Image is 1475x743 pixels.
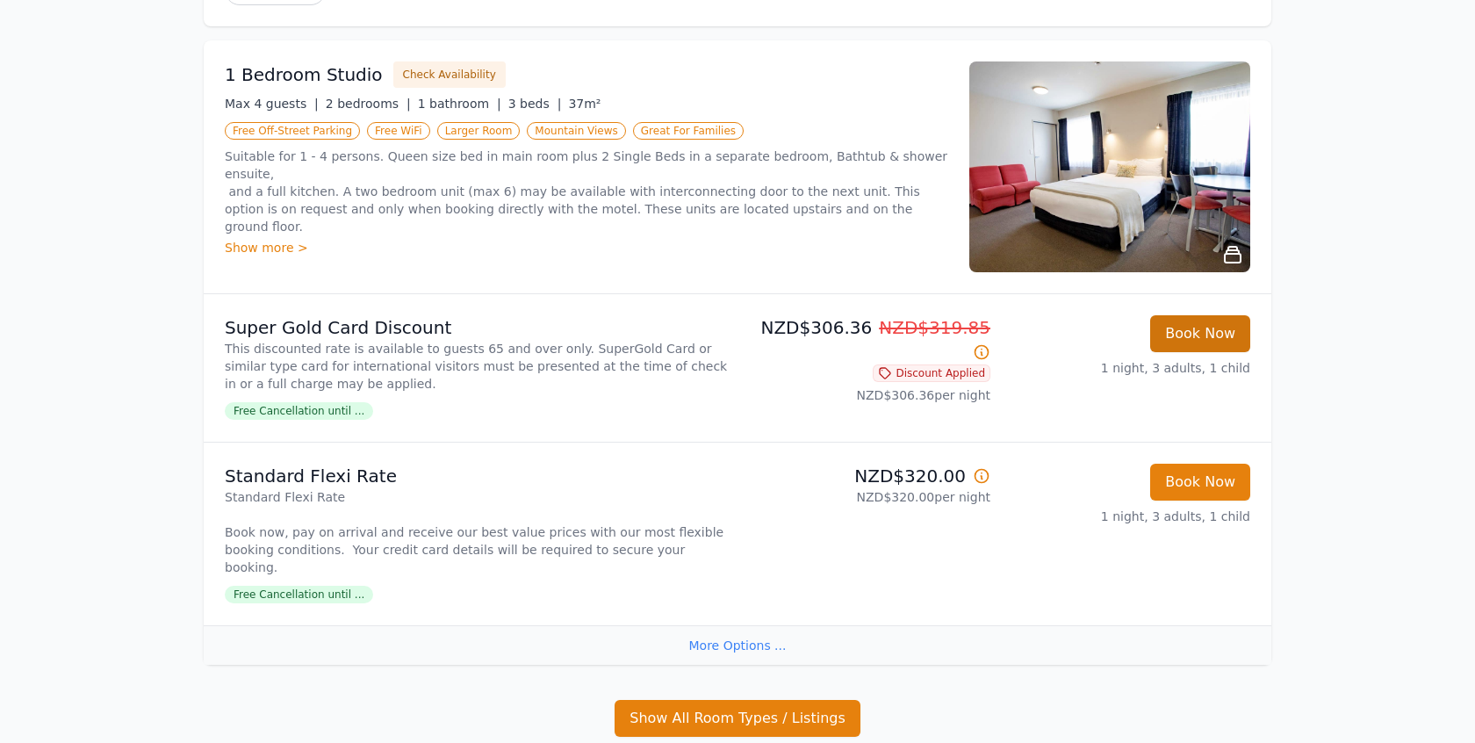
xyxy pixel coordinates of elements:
p: Standard Flexi Rate Book now, pay on arrival and receive our best value prices with our most flex... [225,488,730,576]
span: Great For Families [633,122,744,140]
button: Show All Room Types / Listings [615,700,860,737]
span: Free WiFi [367,122,430,140]
span: Free Cancellation until ... [225,586,373,603]
p: Super Gold Card Discount [225,315,730,340]
p: NZD$320.00 per night [745,488,990,506]
span: Larger Room [437,122,521,140]
p: NZD$306.36 [745,315,990,364]
p: 1 night, 3 adults, 1 child [1004,508,1250,525]
span: Discount Applied [873,364,990,382]
span: 3 beds | [508,97,562,111]
p: This discounted rate is available to guests 65 and over only. SuperGold Card or similar type card... [225,340,730,393]
p: Standard Flexi Rate [225,464,730,488]
p: NZD$306.36 per night [745,386,990,404]
div: Show more > [225,239,948,256]
p: 1 night, 3 adults, 1 child [1004,359,1250,377]
span: Max 4 guests | [225,97,319,111]
span: Mountain Views [527,122,625,140]
span: 37m² [568,97,601,111]
button: Check Availability [393,61,506,88]
button: Book Now [1150,464,1250,501]
h3: 1 Bedroom Studio [225,62,383,87]
span: 1 bathroom | [418,97,501,111]
p: NZD$320.00 [745,464,990,488]
button: Book Now [1150,315,1250,352]
span: 2 bedrooms | [326,97,411,111]
span: Free Off-Street Parking [225,122,360,140]
div: More Options ... [204,625,1271,665]
p: Suitable for 1 - 4 persons. Queen size bed in main room plus 2 Single Beds in a separate bedroom,... [225,148,948,235]
span: Free Cancellation until ... [225,402,373,420]
span: NZD$319.85 [879,317,990,338]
